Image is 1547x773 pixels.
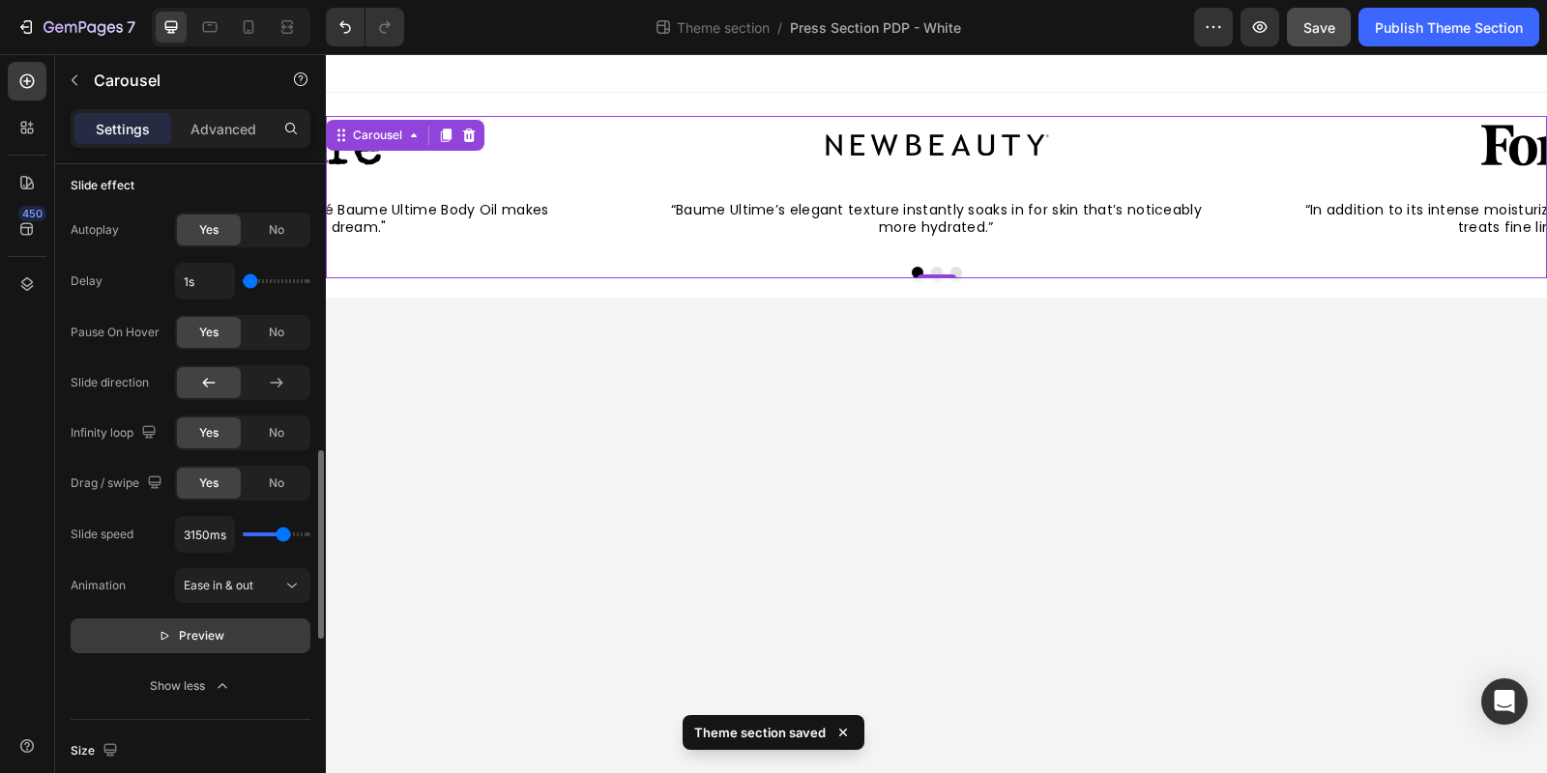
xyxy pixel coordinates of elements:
[199,221,219,239] span: Yes
[1303,19,1335,36] span: Save
[199,324,219,341] span: Yes
[269,324,284,341] span: No
[18,206,46,221] div: 450
[150,676,232,696] div: Show less
[625,213,636,224] button: Dot
[96,119,150,139] p: Settings
[71,420,161,446] div: Infinity loop
[673,17,773,38] span: Theme section
[71,177,134,194] div: Slide effect
[23,72,80,90] div: Carousel
[71,738,122,764] div: Size
[777,17,782,38] span: /
[327,147,894,182] p: “Baume Ultime’s elegant texture instantly soaks in for skin that’s noticeably more hydrated.”
[979,146,1487,165] span: “In addition to its intense moisturizing properties, Baume Ultime Body Oil
[8,8,144,46] button: 7
[1132,163,1334,183] span: treats fine lines and wrinkles.
[1481,678,1528,725] div: Open Intercom Messenger
[269,474,284,492] span: No
[71,272,102,290] div: Delay
[326,8,404,46] div: Undo/Redo
[605,213,617,224] button: Dot
[71,526,133,543] div: Slide speed
[176,517,234,552] input: Auto
[175,568,310,603] button: Ease in & out
[127,15,135,39] p: 7
[1358,8,1539,46] button: Publish Theme Section
[71,374,149,391] div: Slide direction
[1375,17,1523,38] div: Publish Theme Section
[1112,62,1354,120] img: gempages_479927666422580021-71cb8a93-aec3-4b06-82b9-ab6598c93484.png
[179,626,224,645] span: Preview
[190,119,256,139] p: Advanced
[71,471,166,497] div: Drag / swipe
[71,324,160,341] div: Pause On Hover
[199,474,219,492] span: Yes
[694,723,826,742] p: Theme section saved
[269,424,284,442] span: No
[790,17,961,38] span: Press Section PDP - White
[489,62,731,120] img: gempages_479927666422580021-aec30509-8726-473c-9929-e7284a0ae41f.png
[176,264,234,299] input: Auto
[326,54,1547,773] iframe: Design area
[71,577,126,594] div: Animation
[184,578,253,592] span: Ease in & out
[1287,8,1351,46] button: Save
[71,221,119,239] div: Autoplay
[94,69,258,92] p: Carousel
[199,424,219,442] span: Yes
[586,213,598,224] button: Dot
[71,669,310,703] button: Show less
[269,221,284,239] span: No
[71,618,310,653] button: Preview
